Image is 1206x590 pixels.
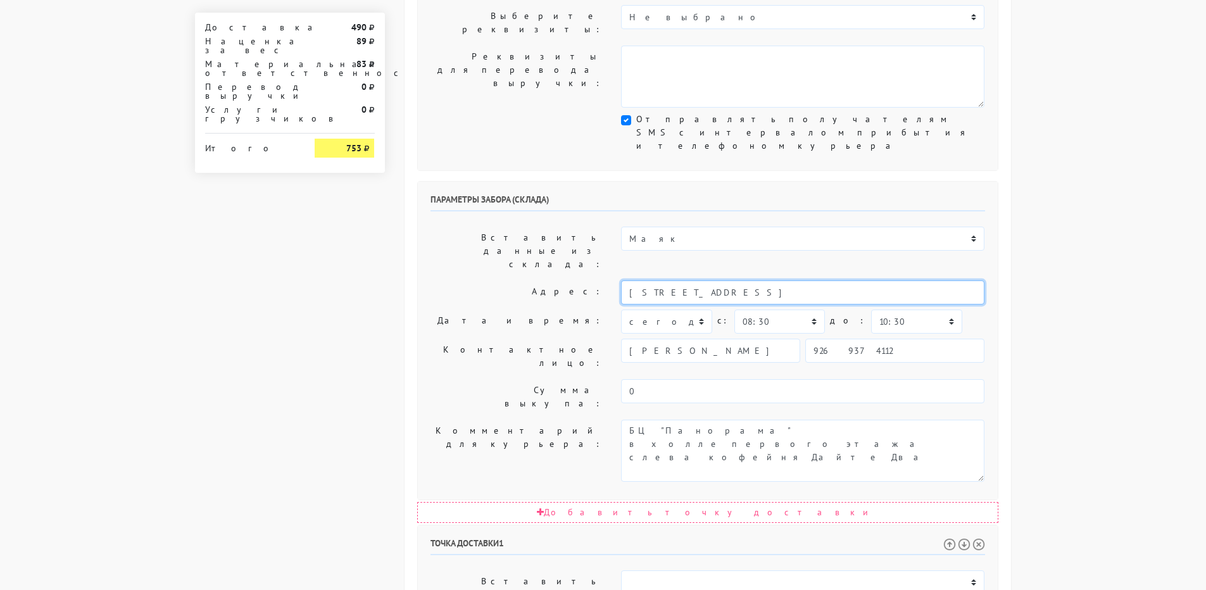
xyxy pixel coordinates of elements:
[430,538,985,555] h6: Точка доставки
[621,339,800,363] input: Имя
[421,379,612,415] label: Сумма выкупа:
[421,5,612,41] label: Выберите реквизиты:
[621,420,984,482] textarea: Заход со стороны Верейская 29 стр 139
[356,58,367,70] strong: 83
[361,81,367,92] strong: 0
[351,22,367,33] strong: 490
[205,139,296,153] div: Итого
[421,227,612,275] label: Вставить данные из склада:
[196,60,306,77] div: Материальная ответственность
[830,310,866,332] label: до:
[421,420,612,482] label: Комментарий для курьера:
[805,339,984,363] input: Телефон
[196,37,306,54] div: Наценка за вес
[421,339,612,374] label: Контактное лицо:
[356,35,367,47] strong: 89
[361,104,367,115] strong: 0
[430,194,985,211] h6: Параметры забора (склада)
[421,46,612,108] label: Реквизиты для перевода выручки:
[346,142,361,154] strong: 753
[196,105,306,123] div: Услуги грузчиков
[421,310,612,334] label: Дата и время:
[499,537,504,549] span: 1
[417,502,998,523] div: Добавить точку доставки
[717,310,729,332] label: c:
[196,23,306,32] div: Доставка
[421,280,612,304] label: Адрес:
[196,82,306,100] div: Перевод выручки
[636,113,984,153] label: Отправлять получателям SMS с интервалом прибытия и телефоном курьера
